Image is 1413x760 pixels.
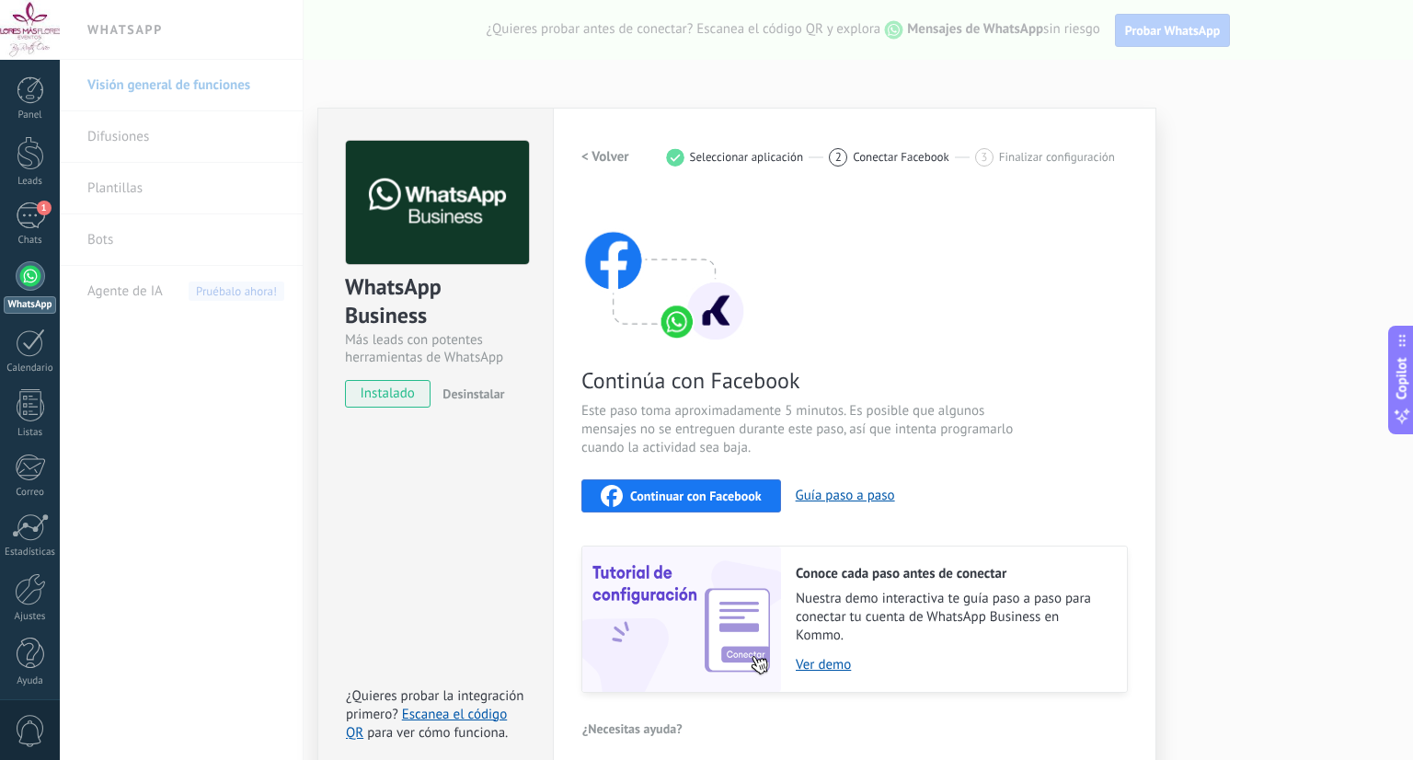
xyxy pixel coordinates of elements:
[442,386,504,402] span: Desinstalar
[999,150,1115,164] span: Finalizar configuración
[581,366,1019,395] span: Continúa con Facebook
[4,487,57,499] div: Correo
[346,687,524,723] span: ¿Quieres probar la integración primero?
[581,402,1019,457] span: Este paso toma aproximadamente 5 minutos. Es posible que algunos mensajes no se entreguen durante...
[796,656,1109,674] a: Ver demo
[345,331,526,366] div: Más leads con potentes herramientas de WhatsApp
[4,547,57,558] div: Estadísticas
[981,149,987,165] span: 3
[4,611,57,623] div: Ajustes
[835,149,842,165] span: 2
[581,148,629,166] h2: < Volver
[346,380,430,408] span: instalado
[853,150,949,164] span: Conectar Facebook
[345,272,526,331] div: WhatsApp Business
[4,296,56,314] div: WhatsApp
[367,724,508,742] span: para ver cómo funciona.
[37,201,52,215] span: 1
[690,150,804,164] span: Seleccionar aplicación
[435,380,504,408] button: Desinstalar
[581,141,629,174] button: < Volver
[4,109,57,121] div: Panel
[346,706,507,742] a: Escanea el código QR
[796,590,1109,645] span: Nuestra demo interactiva te guía paso a paso para conectar tu cuenta de WhatsApp Business en Kommo.
[346,141,529,265] img: logo_main.png
[4,675,57,687] div: Ayuda
[4,427,57,439] div: Listas
[630,489,762,502] span: Continuar con Facebook
[4,176,57,188] div: Leads
[582,722,683,735] span: ¿Necesitas ayuda?
[4,363,57,374] div: Calendario
[1393,358,1411,400] span: Copilot
[581,479,781,512] button: Continuar con Facebook
[581,715,684,743] button: ¿Necesitas ayuda?
[796,565,1109,582] h2: Conoce cada paso antes de conectar
[581,196,747,343] img: connect with facebook
[796,487,895,504] button: Guía paso a paso
[4,235,57,247] div: Chats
